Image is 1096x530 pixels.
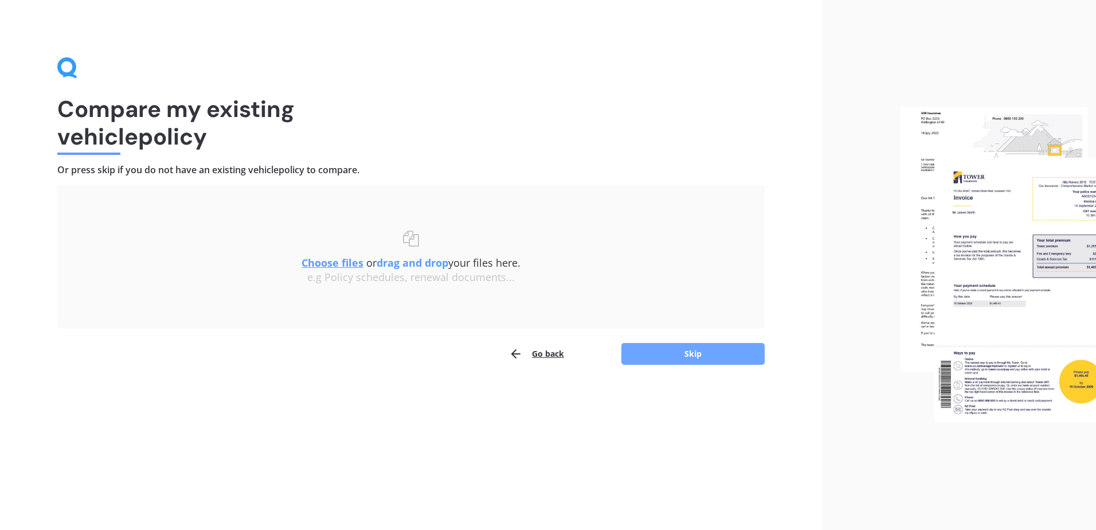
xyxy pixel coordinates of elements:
button: Skip [621,343,765,365]
div: e.g Policy schedules, renewal documents... [80,271,742,284]
u: Choose files [302,256,363,270]
img: files.webp [901,107,1096,423]
h4: Or press skip if you do not have an existing vehicle policy to compare. [57,164,765,176]
span: or your files here. [302,256,520,270]
b: drag and drop [377,256,448,270]
h1: Compare my existing vehicle policy [57,95,765,150]
button: Go back [509,342,564,365]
